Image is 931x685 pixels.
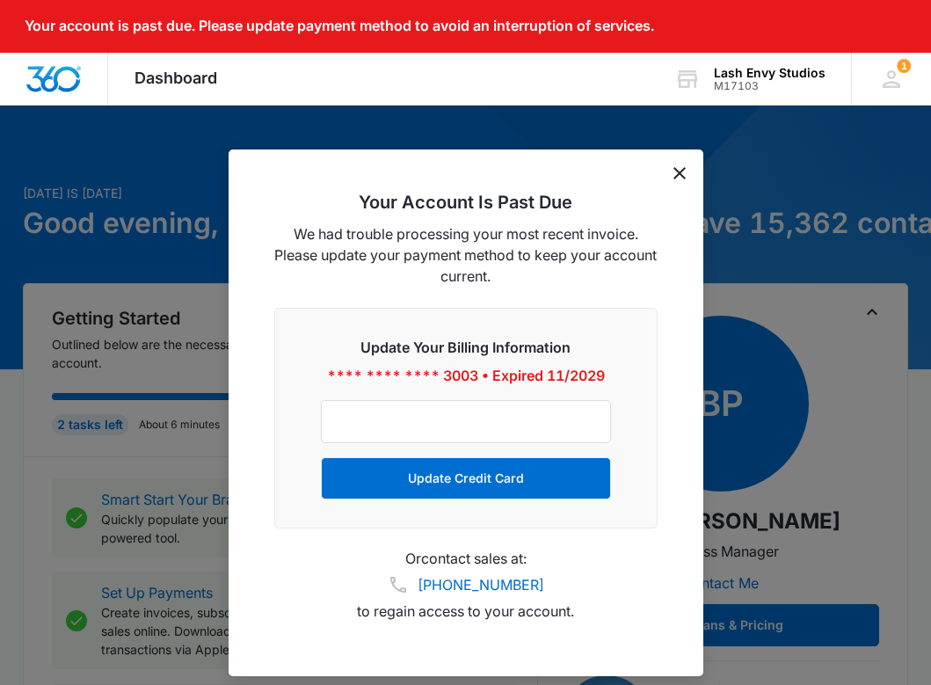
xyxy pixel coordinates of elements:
button: Update Credit Card [321,457,611,499]
span: Dashboard [135,69,217,87]
span: 1 [897,59,911,73]
p: Or contact sales at: to regain access to your account. [274,550,658,620]
button: dismiss this dialog [673,167,686,179]
div: Dashboard [108,53,244,105]
div: account id [714,80,826,92]
p: We had trouble processing your most recent invoice. Please update your payment method to keep you... [274,223,658,287]
div: notifications count [851,53,931,105]
h3: Update Your Billing Information [321,337,611,358]
iframe: Secure card payment input frame [339,414,593,429]
p: Your account is past due. Please update payment method to avoid an interruption of services. [25,18,654,34]
div: notifications count [897,59,911,73]
div: account name [714,66,826,80]
h2: Your Account Is Past Due [274,192,658,213]
a: [PHONE_NUMBER] [418,574,544,595]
